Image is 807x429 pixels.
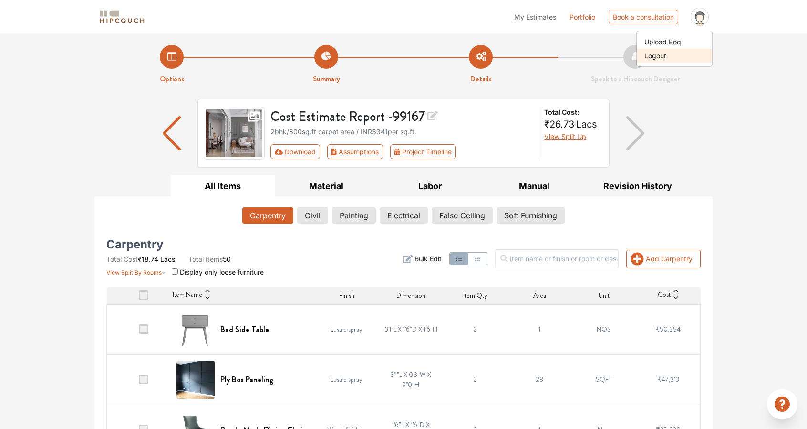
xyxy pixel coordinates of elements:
[414,254,442,264] span: Bulk Edit
[313,74,340,84] strong: Summary
[314,354,379,405] td: Lustre spray
[470,74,492,84] strong: Details
[576,118,597,130] span: Lacs
[599,290,610,300] span: Unit
[332,207,376,224] button: Painting
[163,116,181,150] img: arrow left
[242,207,293,224] button: Carpentry
[507,354,572,405] td: 28
[171,175,275,197] button: All Items
[98,9,146,25] img: logo-horizontal.svg
[544,118,574,130] span: ₹26.73
[204,107,265,160] img: gallery
[378,175,482,197] button: Labor
[270,107,533,125] h3: Cost Estimate Report - 99167
[572,354,636,405] td: SQFT
[220,325,269,334] h6: Bed Side Table
[432,207,493,224] button: False Ceiling
[379,354,443,405] td: 3'1"L X 0'3"W X 9''0"H
[544,131,586,141] button: View Split Up
[544,132,586,140] span: View Split Up
[106,264,166,277] button: View Split By Rooms
[507,304,572,354] td: 1
[591,74,680,84] strong: Speak to a Hipcouch Designer
[380,207,428,224] button: Electrical
[270,127,533,137] div: 2bhk / 800 sq.ft carpet area / INR 3341 per sq.ft.
[314,304,379,354] td: Lustre spray
[188,255,223,263] span: Total Items
[160,255,175,263] span: Lacs
[626,116,645,150] img: arrow right
[482,175,586,197] button: Manual
[443,304,507,354] td: 2
[160,74,184,84] strong: Options
[180,268,264,276] span: Display only loose furniture
[270,144,533,159] div: Toolbar with button groups
[390,144,456,159] button: Project Timeline
[586,175,690,197] button: Revision History
[657,375,679,384] span: ₹47,313
[138,255,158,263] span: ₹18.74
[106,255,138,263] span: Total Cost
[176,311,215,349] img: Bed Side Table
[339,290,354,300] span: Finish
[270,144,464,159] div: First group
[533,290,546,300] span: Area
[106,241,163,248] h5: Carpentry
[514,13,556,21] span: My Estimates
[220,375,273,384] h6: Ply Box Paneling
[497,207,565,224] button: Soft Furnishing
[495,249,619,268] input: Item name or finish or room or description
[544,107,601,117] strong: Total Cost:
[572,304,636,354] td: NOS
[297,207,328,224] button: Civil
[637,49,712,63] a: Logout
[658,290,671,301] span: Cost
[173,290,202,301] span: Item Name
[106,269,162,276] span: View Split By Rooms
[569,12,595,22] a: Portfolio
[275,175,379,197] button: Material
[270,144,321,159] button: Download
[443,354,507,405] td: 2
[379,304,443,354] td: 3'1"L X 1'6"D X 1'6"H
[463,290,487,300] span: Item Qty
[176,361,215,399] img: Ply Box Paneling
[626,250,701,268] button: Add Carpentry
[655,324,681,334] span: ₹50,354
[403,254,442,264] button: Bulk Edit
[98,6,146,28] span: logo-horizontal.svg
[327,144,383,159] button: Assumptions
[188,254,231,264] li: 50
[396,290,425,300] span: Dimension
[637,35,712,49] a: Upload Boq
[609,10,678,24] div: Book a consultation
